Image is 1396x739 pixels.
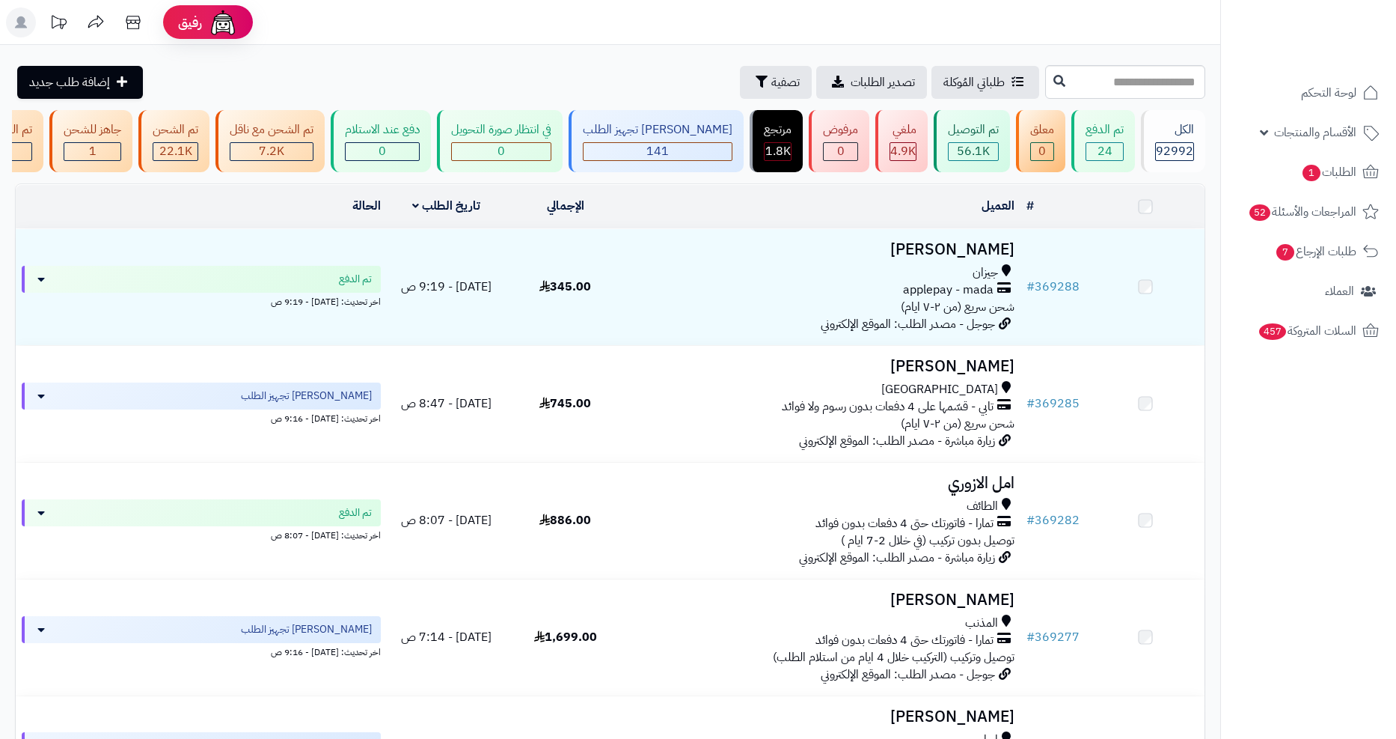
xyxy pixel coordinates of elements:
[773,648,1014,666] span: توصيل وتركيب (التركيب خلال 4 ايام من استلام الطلب)
[1026,197,1034,215] a: #
[799,549,995,567] span: زيارة مباشرة - مصدر الطلب: الموقع الإلكتروني
[29,73,110,91] span: إضافة طلب جديد
[967,498,998,515] span: الطائف
[22,410,381,425] div: اخر تحديث: [DATE] - 9:16 ص
[346,143,419,160] div: 0
[547,197,584,215] a: الإجمالي
[806,110,872,172] a: مرفوض 0
[1230,154,1387,190] a: الطلبات1
[539,395,591,413] span: 745.00
[352,197,381,215] a: الحالة
[815,632,994,649] span: تمارا - فاتورتك حتى 4 دفعات بدون فوائد
[1031,143,1053,160] div: 0
[824,143,857,160] div: 0
[1086,143,1123,160] div: 24
[931,66,1039,99] a: طلباتي المُوكلة
[1026,278,1080,296] a: #369288
[631,475,1014,492] h3: امل الازوري
[631,358,1014,375] h3: [PERSON_NAME]
[259,142,284,160] span: 7.2K
[17,66,143,99] a: إضافة طلب جديد
[412,197,480,215] a: تاريخ الطلب
[379,142,386,160] span: 0
[973,264,998,282] span: جيزان
[890,121,916,139] div: ملغي
[230,121,313,139] div: تم الشحن مع ناقل
[631,591,1014,609] h3: [PERSON_NAME]
[949,143,998,160] div: 56082
[534,628,597,646] span: 1,699.00
[815,515,994,532] span: تمارا - فاتورتك حتى 4 دفعات بدون فوائد
[1155,121,1194,139] div: الكل
[965,615,998,632] span: المذنب
[799,432,995,450] span: زيارة مباشرة - مصدر الطلب: الموقع الإلكتروني
[1086,121,1124,139] div: تم الدفع
[747,110,806,172] a: مرتجع 1.8K
[1230,194,1387,230] a: المراجعات والأسئلة52
[498,142,505,160] span: 0
[1302,165,1320,181] span: 1
[1038,142,1046,160] span: 0
[1230,273,1387,309] a: العملاء
[153,143,198,160] div: 22105
[903,282,994,299] span: applepay - mada
[821,666,995,684] span: جوجل - مصدر الطلب: الموقع الإلكتروني
[1259,323,1286,340] span: 457
[771,73,800,91] span: تصفية
[1274,122,1356,143] span: الأقسام والمنتجات
[765,142,791,160] span: 1.8K
[22,526,381,542] div: اخر تحديث: [DATE] - 8:07 ص
[740,66,812,99] button: تصفية
[241,389,372,404] span: [PERSON_NAME] تجهيز الطلب
[1301,82,1356,103] span: لوحة التحكم
[46,110,135,172] a: جاهز للشحن 1
[339,272,372,287] span: تم الدفع
[982,197,1014,215] a: العميل
[208,7,238,37] img: ai-face.png
[931,110,1013,172] a: تم التوصيل 56.1K
[1030,121,1054,139] div: معلق
[1013,110,1068,172] a: معلق 0
[22,643,381,659] div: اخر تحديث: [DATE] - 9:16 ص
[89,142,97,160] span: 1
[1275,241,1356,262] span: طلبات الإرجاع
[1249,204,1270,221] span: 52
[539,511,591,529] span: 886.00
[566,110,747,172] a: [PERSON_NAME] تجهيز الطلب 141
[1138,110,1208,172] a: الكل92992
[153,121,198,139] div: تم الشحن
[1258,320,1356,341] span: السلات المتروكة
[1026,395,1035,413] span: #
[401,395,492,413] span: [DATE] - 8:47 ص
[1301,162,1356,183] span: الطلبات
[159,142,192,160] span: 22.1K
[764,121,792,139] div: مرتجع
[230,143,313,160] div: 7223
[434,110,566,172] a: في انتظار صورة التحويل 0
[345,121,420,139] div: دفع عند الاستلام
[401,278,492,296] span: [DATE] - 9:19 ص
[178,13,202,31] span: رفيق
[957,142,990,160] span: 56.1K
[851,73,915,91] span: تصدير الطلبات
[1230,234,1387,270] a: طلبات الإرجاع7
[646,142,669,160] span: 141
[782,398,994,416] span: تابي - قسّمها على 4 دفعات بدون رسوم ولا فوائد
[1097,142,1112,160] span: 24
[837,142,845,160] span: 0
[1026,395,1080,413] a: #369285
[841,532,1014,550] span: توصيل بدون تركيب (في خلال 2-7 ايام )
[948,121,999,139] div: تم التوصيل
[451,121,551,139] div: في انتظار صورة التحويل
[64,143,120,160] div: 1
[1230,75,1387,111] a: لوحة التحكم
[1325,281,1354,302] span: العملاء
[821,315,995,333] span: جوجل - مصدر الطلب: الموقع الإلكتروني
[901,415,1014,433] span: شحن سريع (من ٢-٧ ايام)
[64,121,121,139] div: جاهز للشحن
[135,110,212,172] a: تم الشحن 22.1K
[823,121,858,139] div: مرفوض
[22,293,381,308] div: اخر تحديث: [DATE] - 9:19 ص
[890,143,916,160] div: 4921
[631,708,1014,726] h3: [PERSON_NAME]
